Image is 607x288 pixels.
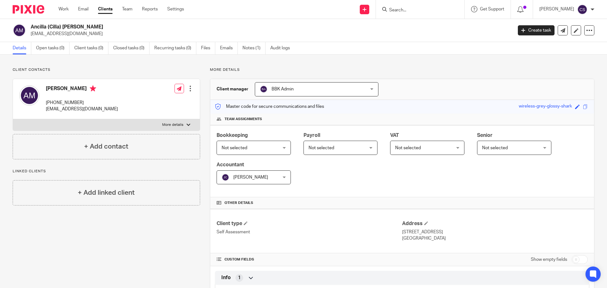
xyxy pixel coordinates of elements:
a: Clients [98,6,113,12]
a: Closed tasks (0) [113,42,150,54]
a: Reports [142,6,158,12]
span: Bookkeeping [217,133,248,138]
img: Pixie [13,5,44,14]
img: svg%3E [577,4,587,15]
span: [PERSON_NAME] [233,175,268,180]
p: [PERSON_NAME] [539,6,574,12]
a: Files [201,42,215,54]
label: Show empty fields [531,256,567,263]
span: BBK Admin [272,87,294,91]
span: Other details [224,200,253,205]
a: Notes (1) [242,42,266,54]
h4: CUSTOM FIELDS [217,257,402,262]
a: Client tasks (0) [74,42,108,54]
img: svg%3E [222,174,229,181]
a: Audit logs [270,42,295,54]
img: svg%3E [260,85,267,93]
p: More details [162,122,183,127]
img: svg%3E [19,85,40,106]
a: Details [13,42,31,54]
p: Master code for secure communications and files [215,103,324,110]
a: Work [58,6,69,12]
h3: Client manager [217,86,248,92]
h4: + Add linked client [78,188,135,198]
span: Not selected [309,146,334,150]
p: [EMAIL_ADDRESS][DOMAIN_NAME] [31,31,508,37]
span: Not selected [395,146,421,150]
h4: [PERSON_NAME] [46,85,118,93]
span: 1 [238,275,241,281]
span: Not selected [482,146,508,150]
span: Not selected [222,146,247,150]
a: Email [78,6,89,12]
p: Linked clients [13,169,200,174]
a: Open tasks (0) [36,42,70,54]
p: Client contacts [13,67,200,72]
i: Primary [90,85,96,92]
span: Accountant [217,162,244,167]
div: wireless-grey-glossy-shark [519,103,572,110]
span: Team assignments [224,117,262,122]
p: [STREET_ADDRESS] [402,229,588,235]
a: Recurring tasks (0) [154,42,196,54]
img: svg%3E [13,24,26,37]
p: More details [210,67,594,72]
p: [PHONE_NUMBER] [46,100,118,106]
a: Team [122,6,132,12]
p: [GEOGRAPHIC_DATA] [402,235,588,242]
span: Info [221,274,231,281]
a: Settings [167,6,184,12]
p: Self Assessment [217,229,402,235]
h4: + Add contact [84,142,128,151]
span: VAT [390,133,399,138]
a: Emails [220,42,238,54]
h4: Address [402,220,588,227]
input: Search [389,8,445,13]
p: [EMAIL_ADDRESS][DOMAIN_NAME] [46,106,118,112]
a: Create task [518,25,555,35]
h4: Client type [217,220,402,227]
span: Payroll [303,133,320,138]
h2: Ancilla (Cilla) [PERSON_NAME] [31,24,413,30]
span: Get Support [480,7,504,11]
span: Senior [477,133,493,138]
